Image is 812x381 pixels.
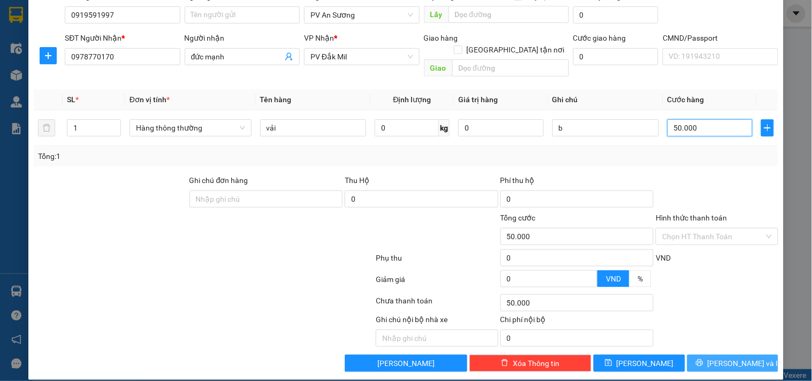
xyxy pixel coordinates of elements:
span: % [638,275,643,283]
div: Chưa thanh toán [375,295,499,314]
span: user-add [285,52,293,61]
div: Tổng: 1 [38,150,314,162]
span: printer [696,359,703,368]
span: kg [439,119,450,136]
span: Nơi nhận: [82,74,99,90]
span: Thu Hộ [345,176,369,185]
label: Cước giao hàng [573,34,626,42]
div: Phí thu hộ [500,174,654,190]
input: VD: Bàn, Ghế [260,119,367,136]
span: [PERSON_NAME] [377,357,435,369]
span: Cước hàng [667,95,704,104]
input: Ghi Chú [552,119,659,136]
span: Định lượng [393,95,431,104]
button: delete [38,119,55,136]
span: AS10250072 [108,40,151,48]
input: Nhập ghi chú [376,330,498,347]
span: [PERSON_NAME] và In [708,357,783,369]
input: 0 [458,119,544,136]
span: save [605,359,612,368]
span: SL [67,95,75,104]
button: deleteXóa Thông tin [469,355,591,372]
button: [PERSON_NAME] [345,355,467,372]
button: printer[PERSON_NAME] và In [687,355,778,372]
strong: BIÊN NHẬN GỬI HÀNG HOÁ [37,64,124,72]
div: Giảm giá [375,273,499,292]
span: [GEOGRAPHIC_DATA] tận nơi [462,44,569,56]
input: Cước lấy hàng [573,6,659,24]
span: plus [762,124,773,132]
label: Hình thức thanh toán [656,214,727,222]
input: Dọc đường [449,6,569,23]
span: Hàng thông thường [136,120,245,136]
span: Đơn vị tính [130,95,170,104]
div: Ghi chú nội bộ nhà xe [376,314,498,330]
label: Ghi chú đơn hàng [189,176,248,185]
button: save[PERSON_NAME] [594,355,685,372]
span: 13:54:18 [DATE] [102,48,151,56]
div: SĐT Người Nhận [65,32,180,44]
div: CMND/Passport [663,32,778,44]
span: PV An Sương [310,7,413,23]
img: logo [11,24,25,51]
span: VND [606,275,621,283]
input: Cước giao hàng [573,48,659,65]
div: Chi phí nội bộ [500,314,654,330]
span: Nơi gửi: [11,74,22,90]
span: delete [501,359,509,368]
span: Tên hàng [260,95,292,104]
span: Giao hàng [424,34,458,42]
strong: CÔNG TY TNHH [GEOGRAPHIC_DATA] 214 QL13 - P.26 - Q.BÌNH THẠNH - TP HCM 1900888606 [28,17,87,57]
span: plus [40,51,56,60]
span: PV Đắk Mil [108,75,134,81]
button: plus [40,47,57,64]
span: [PERSON_NAME] [617,357,674,369]
th: Ghi chú [548,89,663,110]
input: Ghi chú đơn hàng [189,190,343,208]
span: VND [656,254,671,262]
span: Giá trị hàng [458,95,498,104]
span: Giao [424,59,452,77]
span: VP Nhận [304,34,334,42]
div: Người nhận [185,32,300,44]
span: Lấy [424,6,449,23]
div: Phụ thu [375,252,499,271]
span: Xóa Thông tin [513,357,559,369]
button: plus [761,119,774,136]
input: Dọc đường [452,59,569,77]
span: PV Đắk Mil [310,49,413,65]
span: Tổng cước [500,214,536,222]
